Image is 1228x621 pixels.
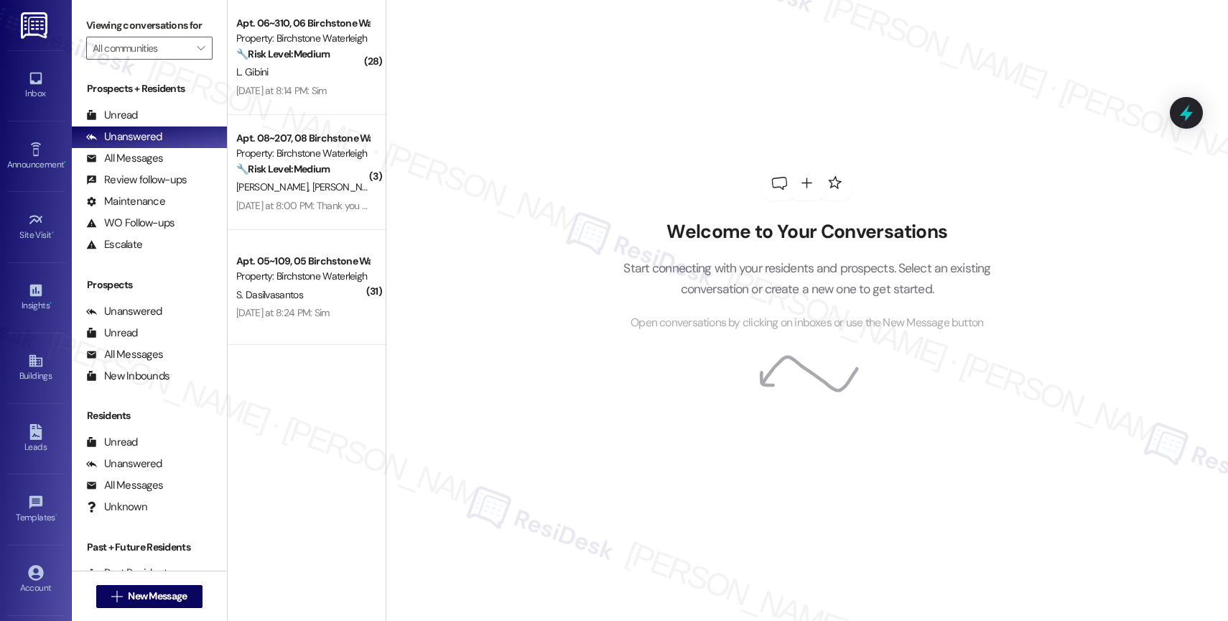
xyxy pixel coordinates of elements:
[128,589,187,604] span: New Message
[236,16,369,31] div: Apt. 06~310, 06 Birchstone Waterleigh
[236,131,369,146] div: Apt. 08~207, 08 Birchstone Waterleigh
[7,278,65,317] a: Insights •
[86,566,173,581] div: Past Residents
[86,304,162,319] div: Unanswered
[86,456,162,471] div: Unanswered
[236,306,330,319] div: [DATE] at 8:24 PM: Sim
[86,326,138,341] div: Unread
[236,254,369,269] div: Apt. 05~109, 05 Birchstone Waterleigh
[236,199,1120,212] div: [DATE] at 8:00 PM: Thank you for your message. Our offices are currently closed, but we will cont...
[72,81,227,96] div: Prospects + Residents
[86,216,175,231] div: WO Follow-ups
[86,478,163,493] div: All Messages
[236,288,303,301] span: S. Dasilvasantos
[86,151,163,166] div: All Messages
[7,420,65,459] a: Leads
[236,269,369,284] div: Property: Birchstone Waterleigh
[312,180,383,193] span: [PERSON_NAME]
[197,42,205,54] i: 
[7,349,65,387] a: Buildings
[631,314,983,332] span: Open conversations by clicking on inboxes or use the New Message button
[7,66,65,105] a: Inbox
[602,258,1013,299] p: Start connecting with your residents and prospects. Select an existing conversation or create a n...
[86,435,138,450] div: Unread
[236,180,312,193] span: [PERSON_NAME]
[236,47,330,60] strong: 🔧 Risk Level: Medium
[86,347,163,362] div: All Messages
[236,65,269,78] span: L. Gibini
[72,540,227,555] div: Past + Future Residents
[21,12,50,39] img: ResiDesk Logo
[86,129,162,144] div: Unanswered
[72,277,227,293] div: Prospects
[96,585,203,608] button: New Message
[602,221,1013,244] h2: Welcome to Your Conversations
[236,84,327,97] div: [DATE] at 8:14 PM: Sim
[86,194,165,209] div: Maintenance
[86,172,187,188] div: Review follow-ups
[236,162,330,175] strong: 🔧 Risk Level: Medium
[64,157,66,167] span: •
[50,298,52,308] span: •
[86,237,142,252] div: Escalate
[72,408,227,423] div: Residents
[7,561,65,599] a: Account
[52,228,54,238] span: •
[236,31,369,46] div: Property: Birchstone Waterleigh
[86,14,213,37] label: Viewing conversations for
[7,490,65,529] a: Templates •
[7,208,65,247] a: Site Visit •
[86,369,169,384] div: New Inbounds
[236,146,369,161] div: Property: Birchstone Waterleigh
[86,108,138,123] div: Unread
[55,510,57,520] span: •
[93,37,190,60] input: All communities
[86,500,147,515] div: Unknown
[111,591,122,602] i: 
